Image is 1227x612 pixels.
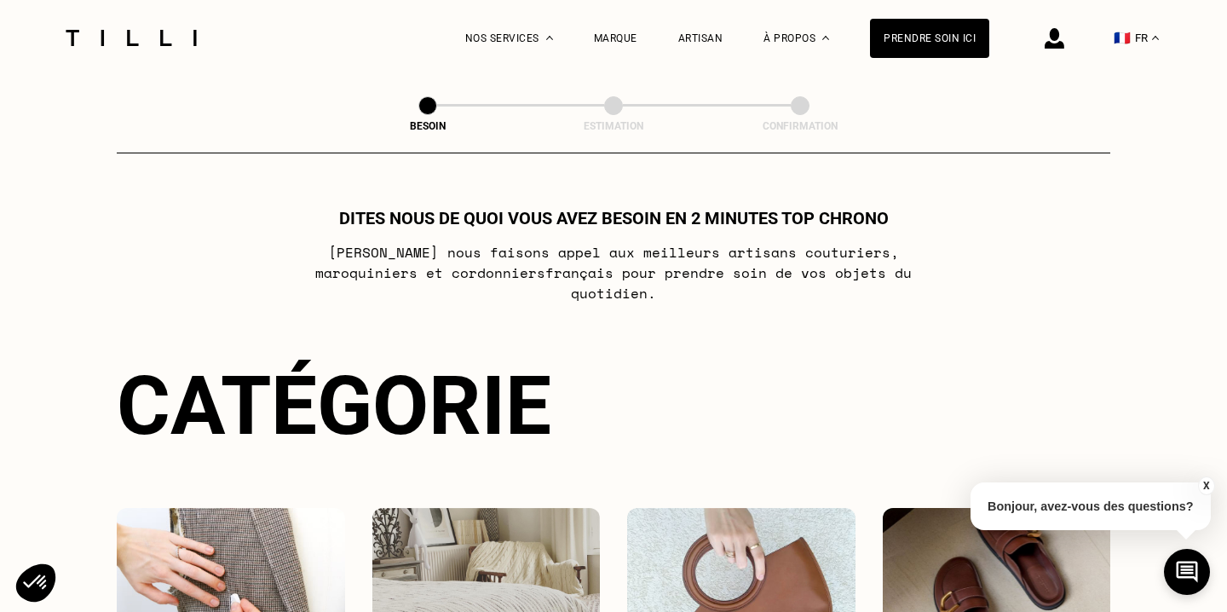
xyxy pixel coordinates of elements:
[343,120,513,132] div: Besoin
[822,36,829,40] img: Menu déroulant à propos
[60,30,203,46] img: Logo du service de couturière Tilli
[528,120,699,132] div: Estimation
[715,120,885,132] div: Confirmation
[546,36,553,40] img: Menu déroulant
[594,32,637,44] a: Marque
[971,482,1211,530] p: Bonjour, avez-vous des questions?
[870,19,989,58] a: Prendre soin ici
[339,208,889,228] h1: Dites nous de quoi vous avez besoin en 2 minutes top chrono
[1197,476,1214,495] button: X
[1152,36,1159,40] img: menu déroulant
[117,358,1110,453] div: Catégorie
[1045,28,1064,49] img: icône connexion
[276,242,952,303] p: [PERSON_NAME] nous faisons appel aux meilleurs artisans couturiers , maroquiniers et cordonniers ...
[1114,30,1131,46] span: 🇫🇷
[678,32,723,44] a: Artisan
